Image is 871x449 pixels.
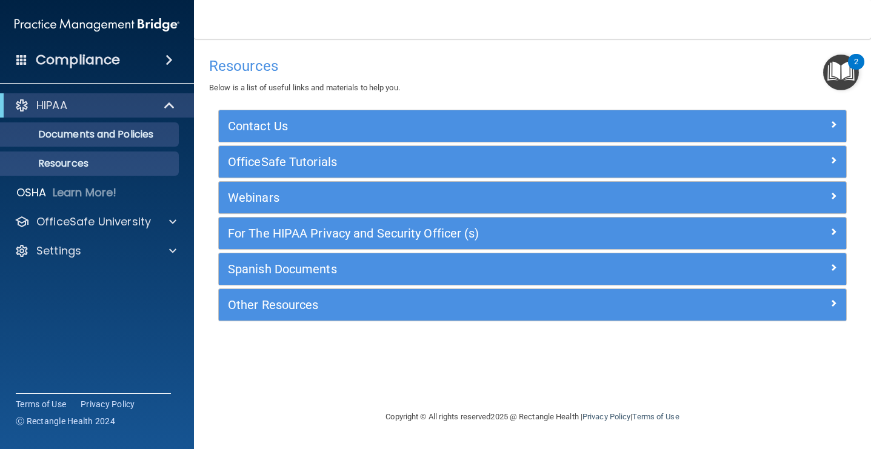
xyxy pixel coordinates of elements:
[228,155,680,168] h5: OfficeSafe Tutorials
[228,119,680,133] h5: Contact Us
[36,244,81,258] p: Settings
[16,185,47,200] p: OSHA
[209,83,400,92] span: Below is a list of useful links and materials to help you.
[228,259,837,279] a: Spanish Documents
[312,397,754,436] div: Copyright © All rights reserved 2025 @ Rectangle Health | |
[8,158,173,170] p: Resources
[16,415,115,427] span: Ⓒ Rectangle Health 2024
[228,227,680,240] h5: For The HIPAA Privacy and Security Officer (s)
[15,98,176,113] a: HIPAA
[661,363,856,411] iframe: Drift Widget Chat Controller
[15,244,176,258] a: Settings
[228,224,837,243] a: For The HIPAA Privacy and Security Officer (s)
[15,215,176,229] a: OfficeSafe University
[36,215,151,229] p: OfficeSafe University
[228,298,680,311] h5: Other Resources
[16,398,66,410] a: Terms of Use
[854,62,858,78] div: 2
[823,55,859,90] button: Open Resource Center, 2 new notifications
[632,412,679,421] a: Terms of Use
[53,185,117,200] p: Learn More!
[36,98,67,113] p: HIPAA
[228,191,680,204] h5: Webinars
[228,188,837,207] a: Webinars
[36,52,120,68] h4: Compliance
[209,58,856,74] h4: Resources
[228,152,837,171] a: OfficeSafe Tutorials
[81,398,135,410] a: Privacy Policy
[8,128,173,141] p: Documents and Policies
[228,116,837,136] a: Contact Us
[15,13,179,37] img: PMB logo
[582,412,630,421] a: Privacy Policy
[228,295,837,314] a: Other Resources
[228,262,680,276] h5: Spanish Documents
